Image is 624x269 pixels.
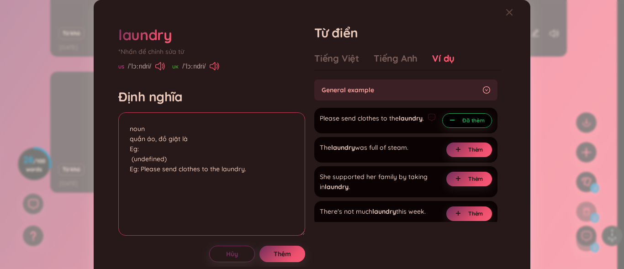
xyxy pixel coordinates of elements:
div: Ví dụ [432,52,455,65]
span: laundry [331,143,355,152]
span: plus [455,211,465,217]
span: Thêm [468,210,483,217]
div: Tiếng Anh [374,52,418,65]
span: /ˈlɔːndri/ [182,61,206,71]
span: laundry [372,207,396,216]
span: Thêm [468,146,483,153]
div: There's not much this week. [320,206,426,221]
span: Đã thêm [462,117,485,124]
div: Please send clothes to the . [320,113,424,128]
button: plus [446,206,492,221]
span: right-circle [483,86,490,94]
span: plus [455,176,465,182]
span: plus [455,147,465,153]
span: UK [172,63,179,71]
span: Hủy [226,249,238,258]
div: The was full of steam. [320,142,408,157]
div: She supported her family by taking in . [320,172,431,192]
div: *Nhấn để chỉnh sửa từ [118,47,305,57]
button: plus [446,172,492,186]
span: General example [322,85,479,95]
span: Thêm [468,175,483,183]
h4: Định nghĩa [118,89,305,105]
button: minus [442,113,492,128]
div: laundry [118,25,172,45]
button: plus [446,142,492,157]
span: laundry [399,114,423,122]
h1: Từ điển [314,25,501,41]
span: minus [449,117,459,124]
span: US [118,63,124,71]
div: Tiếng Việt [314,52,359,65]
span: /ˈlɔːndri/ [128,61,151,71]
span: Thêm [274,249,291,258]
textarea: noun quần áo, đồ giặt là Eg: (undefined) Eg: Please send clothes to the laundry. [118,112,305,236]
span: laundry [325,183,349,191]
